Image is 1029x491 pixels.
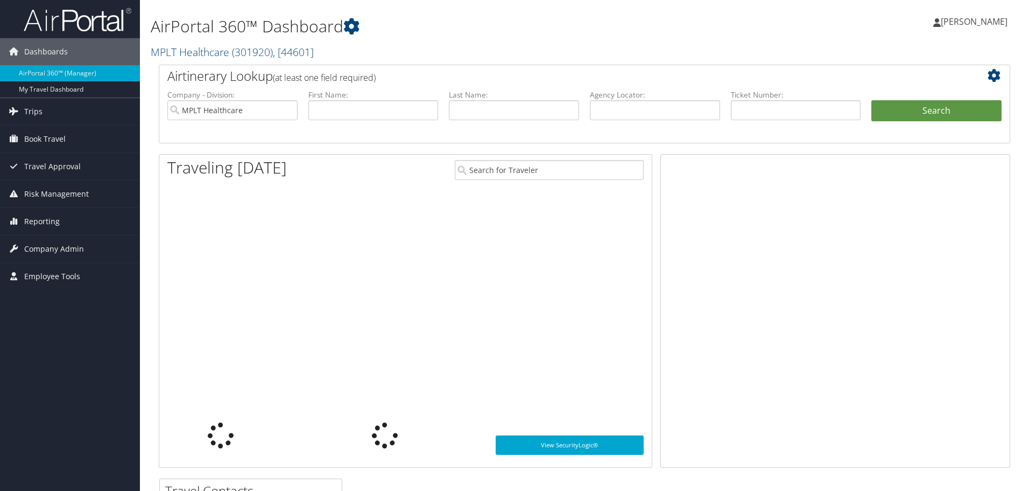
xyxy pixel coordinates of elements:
[24,38,68,65] span: Dashboards
[24,181,89,208] span: Risk Management
[933,5,1018,38] a: [PERSON_NAME]
[167,89,298,100] label: Company - Division:
[731,89,861,100] label: Ticket Number:
[167,156,287,179] h1: Traveling [DATE]
[24,208,60,235] span: Reporting
[151,45,314,59] a: MPLT Healthcare
[24,98,43,125] span: Trips
[496,435,644,455] a: View SecurityLogic®
[449,89,579,100] label: Last Name:
[308,89,439,100] label: First Name:
[590,89,720,100] label: Agency Locator:
[941,16,1007,27] span: [PERSON_NAME]
[273,72,376,84] span: (at least one field required)
[24,236,84,262] span: Company Admin
[871,100,1002,122] button: Search
[151,15,729,38] h1: AirPortal 360™ Dashboard
[24,7,131,32] img: airportal-logo.png
[24,126,66,153] span: Book Travel
[167,67,931,85] h2: Airtinerary Lookup
[232,45,273,59] span: ( 301920 )
[24,263,80,290] span: Employee Tools
[455,160,644,180] input: Search for Traveler
[24,153,81,180] span: Travel Approval
[273,45,314,59] span: , [ 44601 ]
